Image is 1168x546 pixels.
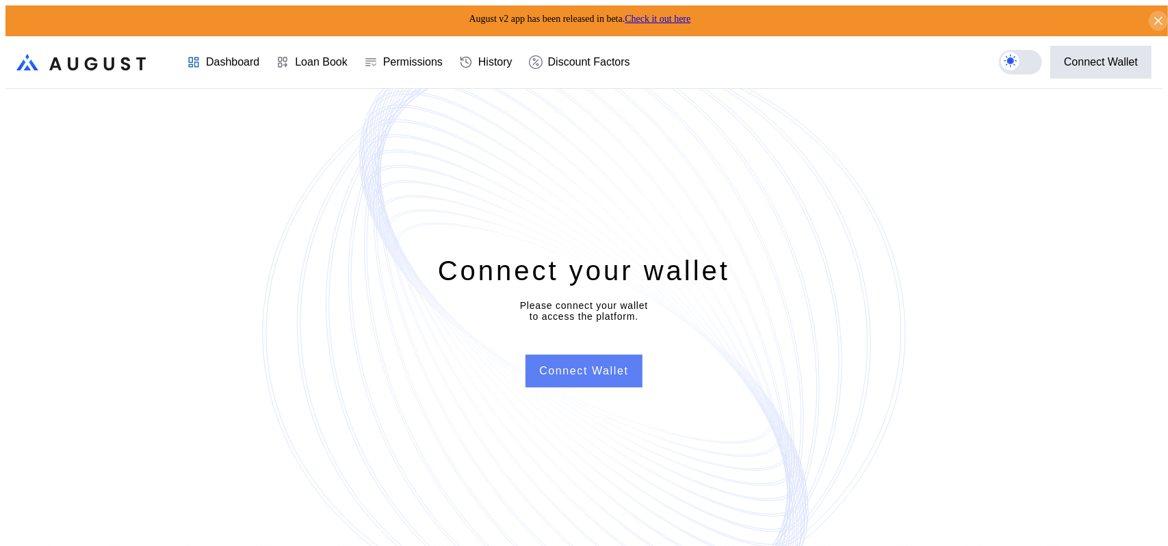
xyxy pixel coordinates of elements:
div: History [478,56,512,68]
div: Connect Wallet [1064,56,1138,68]
a: Loan Book [268,37,356,87]
div: Connect your wallet [438,253,730,288]
div: Dashboard [206,56,259,68]
span: August v2 app has been released in beta. [469,14,691,24]
a: Check it out here [625,14,690,24]
div: Permissions [383,56,443,68]
a: Dashboard [179,37,268,87]
button: Connect Wallet [1050,46,1152,79]
a: Discount Factors [521,37,638,87]
div: Discount Factors [548,56,630,68]
a: Permissions [356,37,451,87]
a: History [451,37,521,87]
div: Please connect your wallet to access the platform. [520,300,648,322]
button: Connect Wallet [525,355,642,387]
div: Loan Book [295,56,348,68]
